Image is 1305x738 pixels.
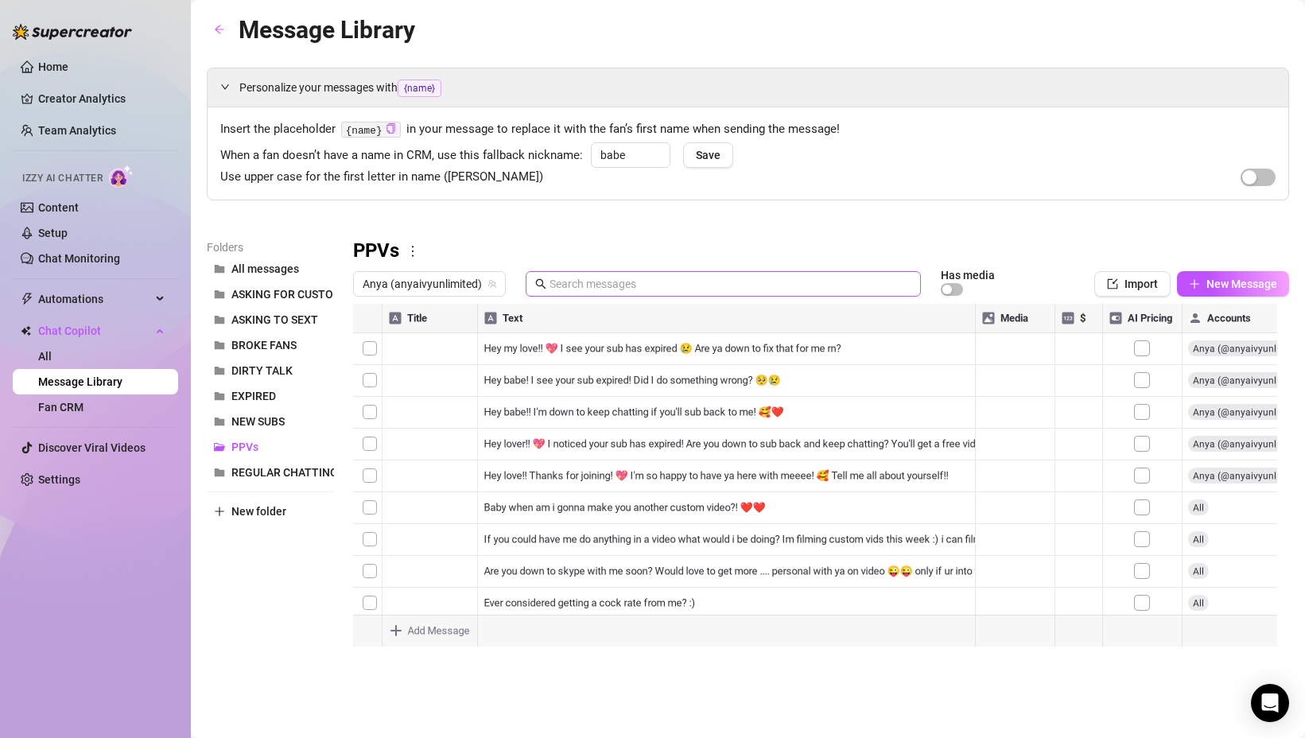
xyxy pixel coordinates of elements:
[38,441,146,454] a: Discover Viral Videos
[207,499,334,524] button: New folder
[214,390,225,402] span: folder
[406,244,420,258] span: more
[13,24,132,40] img: logo-BBDzfeDw.svg
[214,340,225,351] span: folder
[38,201,79,214] a: Content
[207,434,334,460] button: PPVs
[231,441,258,453] span: PPVs
[38,227,68,239] a: Setup
[109,165,134,188] img: AI Chatter
[231,339,297,352] span: BROKE FANS
[207,460,334,485] button: REGULAR CHATTING
[341,122,401,138] code: {name}
[207,409,334,434] button: NEW SUBS
[207,256,334,282] button: All messages
[214,314,225,325] span: folder
[208,68,1288,107] div: Personalize your messages with{name}
[214,365,225,376] span: folder
[231,262,299,275] span: All messages
[386,123,396,135] button: Click to Copy
[535,278,546,289] span: search
[239,11,415,49] article: Message Library
[231,466,338,479] span: REGULAR CHATTING
[38,318,151,344] span: Chat Copilot
[231,390,276,402] span: EXPIRED
[207,307,334,332] button: ASKING TO SEXT
[1094,271,1171,297] button: Import
[487,279,497,289] span: team
[38,286,151,312] span: Automations
[207,282,334,307] button: ASKING FOR CUSTOMS
[38,375,122,388] a: Message Library
[214,289,225,300] span: folder
[38,473,80,486] a: Settings
[38,86,165,111] a: Creator Analytics
[550,275,911,293] input: Search messages
[239,79,1276,97] span: Personalize your messages with
[38,252,120,265] a: Chat Monitoring
[38,124,116,137] a: Team Analytics
[207,239,334,256] article: Folders
[207,383,334,409] button: EXPIRED
[231,288,349,301] span: ASKING FOR CUSTOMS
[22,171,103,186] span: Izzy AI Chatter
[214,24,225,35] span: arrow-left
[941,270,995,280] article: Has media
[231,505,286,518] span: New folder
[220,168,543,187] span: Use upper case for the first letter in name ([PERSON_NAME])
[214,441,225,453] span: folder-open
[353,239,399,264] h3: PPVs
[231,313,318,326] span: ASKING TO SEXT
[38,350,52,363] a: All
[386,123,396,134] span: copy
[207,358,334,383] button: DIRTY TALK
[1189,278,1200,289] span: plus
[231,415,285,428] span: NEW SUBS
[363,272,496,296] span: Anya (anyaivyunlimited)
[214,506,225,517] span: plus
[220,82,230,91] span: expanded
[207,332,334,358] button: BROKE FANS
[1124,278,1158,290] span: Import
[21,325,31,336] img: Chat Copilot
[38,401,84,414] a: Fan CRM
[696,149,720,161] span: Save
[214,467,225,478] span: folder
[1177,271,1289,297] button: New Message
[1107,278,1118,289] span: import
[220,120,1276,139] span: Insert the placeholder in your message to replace it with the fan’s first name when sending the m...
[214,263,225,274] span: folder
[398,80,441,97] span: {name}
[21,293,33,305] span: thunderbolt
[220,146,583,165] span: When a fan doesn’t have a name in CRM, use this fallback nickname:
[683,142,733,168] button: Save
[38,60,68,73] a: Home
[1251,684,1289,722] div: Open Intercom Messenger
[214,416,225,427] span: folder
[1206,278,1277,290] span: New Message
[231,364,293,377] span: DIRTY TALK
